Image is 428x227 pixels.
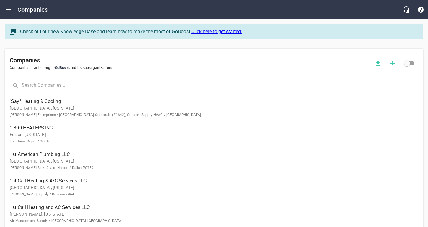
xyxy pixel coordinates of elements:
[10,192,74,196] small: [PERSON_NAME] Supply / Bozeman #64
[10,204,409,211] span: 1st Call Heating and AC Services LLC
[399,2,414,17] button: Live Chat
[20,28,417,35] div: Check out our new Knowledge Base and learn how to make the most of GoBoost.
[10,219,122,223] small: Air Management Supply / [GEOGRAPHIC_DATA], [GEOGRAPHIC_DATA]
[10,211,409,224] p: [PERSON_NAME], [US_STATE]
[10,98,409,105] span: "Say" Heating & Cooling
[10,177,409,185] span: 1st Call Heating & A/C Services LLC
[5,121,423,148] a: 1-800 HEATERS INCEdison, [US_STATE]The Home Depot / 3804
[10,105,409,118] p: [GEOGRAPHIC_DATA], [US_STATE]
[5,148,423,174] a: 1st American Plumbing LLC[GEOGRAPHIC_DATA], [US_STATE][PERSON_NAME] Sply.-Div. of Hajoca / Dallas...
[10,124,409,132] span: 1-800 HEATERS INC
[10,185,409,197] p: [GEOGRAPHIC_DATA], [US_STATE]
[5,174,423,201] a: 1st Call Heating & A/C Services LLC[GEOGRAPHIC_DATA], [US_STATE][PERSON_NAME] Supply / Bozeman #64
[10,151,409,158] span: 1st American Plumbing LLC
[10,132,409,144] p: Edison, [US_STATE]
[191,29,242,34] a: Click here to get started.
[17,5,48,14] h6: Companies
[2,2,16,17] button: Open drawer
[371,56,385,70] button: Download companies
[10,139,49,143] small: The Home Depot / 3804
[5,95,423,121] a: "Say" Heating & Cooling[GEOGRAPHIC_DATA], [US_STATE][PERSON_NAME] Enterprises / [GEOGRAPHIC_DATA]...
[55,66,70,70] span: GoBoost
[22,79,423,92] input: Search Companies...
[5,201,423,227] a: 1st Call Heating and AC Services LLC[PERSON_NAME], [US_STATE]Air Management Supply / [GEOGRAPHIC_...
[10,166,94,170] small: [PERSON_NAME] Sply.-Div. of Hajoca / Dallas PC752
[414,2,428,17] button: Support Portal
[10,65,371,71] span: Companies that belong to and its suborganizations.
[400,56,414,70] span: Click to view all companies
[10,158,409,171] p: [GEOGRAPHIC_DATA], [US_STATE]
[385,56,400,70] button: Add a new company
[10,113,201,117] small: [PERSON_NAME] Enterprises / [GEOGRAPHIC_DATA] Corporate (#1642), Comfort Supply HVAC / [GEOGRAPHI...
[10,55,371,65] h6: Companies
